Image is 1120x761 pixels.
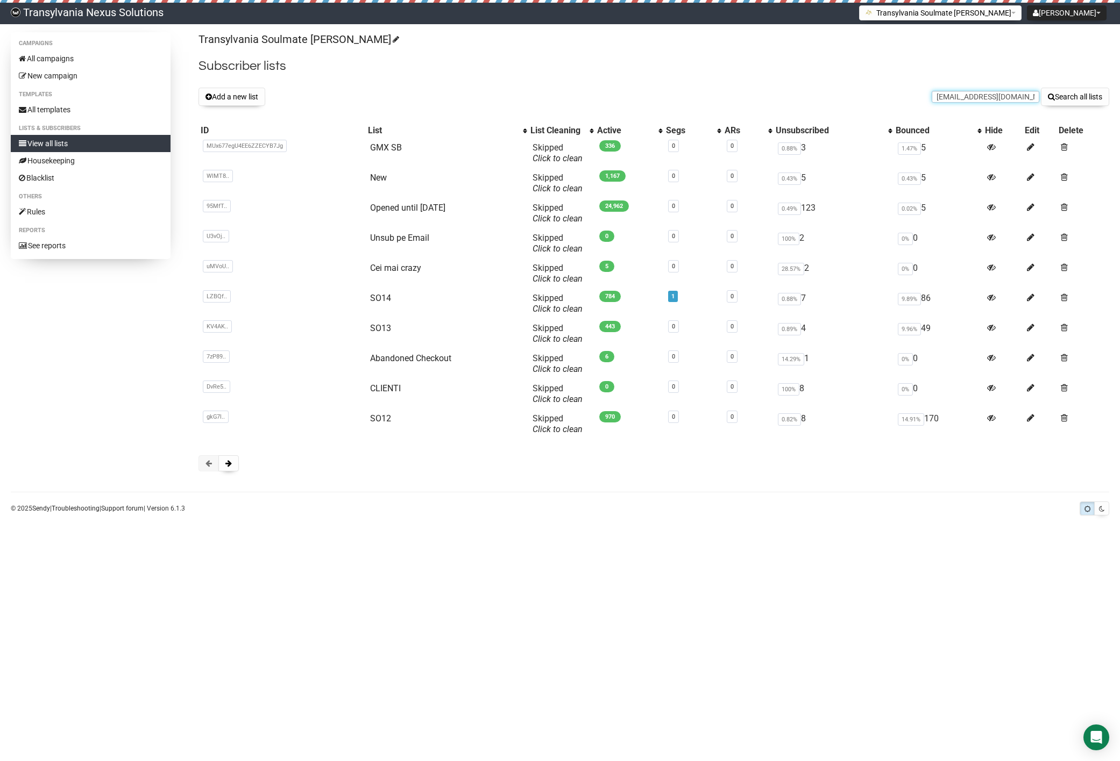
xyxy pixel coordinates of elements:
[722,123,774,138] th: ARs: No sort applied, activate to apply an ascending sort
[859,5,1022,20] button: Transylvania Soulmate [PERSON_NAME]
[1083,724,1109,750] div: Open Intercom Messenger
[672,383,675,390] a: 0
[894,138,983,168] td: 5
[203,290,231,303] span: LZBQf..
[731,323,734,330] a: 0
[725,125,763,136] div: ARs
[533,243,583,254] a: Click to clean
[672,142,675,149] a: 0
[533,183,583,193] a: Click to clean
[778,413,801,426] span: 0.82%
[203,200,231,212] span: 95MfT..
[370,233,429,243] a: Unsub pe Email
[983,123,1023,138] th: Hide: No sort applied, sorting is disabled
[1059,125,1107,136] div: Delete
[370,293,391,303] a: SO14
[533,364,583,374] a: Click to clean
[203,140,287,152] span: MUx677egU4EE6ZZECYB7Jg
[533,353,583,374] span: Skipped
[11,88,171,101] li: Templates
[599,200,629,212] span: 24,962
[203,170,233,182] span: WlMT8..
[203,230,229,242] span: U3vOj..
[11,122,171,135] li: Lists & subscribers
[894,259,983,289] td: 0
[11,224,171,237] li: Reports
[774,409,893,439] td: 8
[898,353,913,365] span: 0%
[774,198,893,228] td: 123
[898,293,921,305] span: 9.89%
[201,125,364,136] div: ID
[11,152,171,169] a: Housekeeping
[774,349,893,379] td: 1
[894,379,983,409] td: 0
[597,125,653,136] div: Active
[595,123,664,138] th: Active: No sort applied, activate to apply an ascending sort
[894,289,983,319] td: 86
[370,263,421,273] a: Cei mai crazy
[894,319,983,349] td: 49
[599,231,614,242] span: 0
[1025,125,1054,136] div: Edit
[370,173,387,183] a: New
[731,353,734,360] a: 0
[533,293,583,314] span: Skipped
[778,142,801,155] span: 0.88%
[774,123,893,138] th: Unsubscribed: No sort applied, activate to apply an ascending sort
[52,505,100,512] a: Troubleshooting
[11,237,171,254] a: See reports
[894,168,983,198] td: 5
[370,383,401,393] a: CLIENTI
[778,383,799,396] span: 100%
[599,321,621,332] span: 443
[774,228,893,259] td: 2
[203,350,230,363] span: 7zP89..
[898,233,913,245] span: 0%
[894,123,983,138] th: Bounced: No sort applied, activate to apply an ascending sort
[11,101,171,118] a: All templates
[898,323,921,335] span: 9.96%
[1023,123,1057,138] th: Edit: No sort applied, sorting is disabled
[533,213,583,224] a: Click to clean
[898,203,921,215] span: 0.02%
[664,123,722,138] th: Segs: No sort applied, activate to apply an ascending sort
[11,190,171,203] li: Others
[731,413,734,420] a: 0
[898,142,921,155] span: 1.47%
[894,349,983,379] td: 0
[368,125,518,136] div: List
[672,173,675,180] a: 0
[11,203,171,220] a: Rules
[774,138,893,168] td: 3
[731,173,734,180] a: 0
[199,88,265,106] button: Add a new list
[1027,5,1107,20] button: [PERSON_NAME]
[533,323,583,344] span: Skipped
[366,123,528,138] th: List: No sort applied, activate to apply an ascending sort
[731,293,734,300] a: 0
[533,334,583,344] a: Click to clean
[599,291,621,302] span: 784
[774,289,893,319] td: 7
[533,424,583,434] a: Click to clean
[778,293,801,305] span: 0.88%
[11,67,171,84] a: New campaign
[778,353,804,365] span: 14.29%
[778,233,799,245] span: 100%
[599,170,626,182] span: 1,167
[203,260,233,272] span: uMVoU..
[11,50,171,67] a: All campaigns
[370,413,391,423] a: SO12
[671,293,675,300] a: 1
[985,125,1020,136] div: Hide
[11,169,171,186] a: Blacklist
[731,142,734,149] a: 0
[894,228,983,259] td: 0
[672,413,675,420] a: 0
[672,323,675,330] a: 0
[599,140,621,152] span: 336
[533,263,583,284] span: Skipped
[599,411,621,422] span: 970
[533,153,583,163] a: Click to clean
